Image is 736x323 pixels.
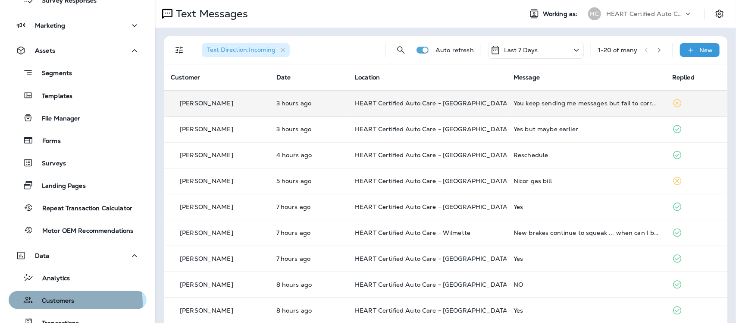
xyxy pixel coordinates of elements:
button: File Manager [9,109,147,127]
div: Yes [514,307,658,314]
button: Assets [9,42,147,59]
span: HEART Certified Auto Care - [GEOGRAPHIC_DATA] [355,255,510,263]
div: 1 - 20 of many [598,47,638,54]
p: Templates [33,92,72,101]
button: Data [9,247,147,264]
button: Filters [171,41,188,59]
span: HEART Certified Auto Care - [GEOGRAPHIC_DATA] [355,307,510,314]
div: Yes but maybe earlier [514,126,658,133]
p: Auto refresh [435,47,474,54]
p: Text Messages [172,7,248,20]
span: HEART Certified Auto Care - [GEOGRAPHIC_DATA] [355,125,510,133]
p: Landing Pages [33,182,86,190]
div: Nicor gas bill [514,177,658,184]
div: HC [588,7,601,20]
p: Aug 12, 2025 10:50 AM [276,229,341,236]
p: [PERSON_NAME] [180,255,233,262]
button: Customers [9,291,147,309]
div: Yes [514,255,658,262]
span: Replied [672,73,695,81]
button: Templates [9,86,147,104]
div: Text Direction:Incoming [202,43,290,57]
p: Marketing [35,22,65,29]
p: Aug 12, 2025 10:52 AM [276,203,341,210]
span: Message [514,73,540,81]
p: Aug 12, 2025 02:09 PM [276,152,341,158]
p: [PERSON_NAME] [180,229,233,236]
span: HEART Certified Auto Care - [GEOGRAPHIC_DATA] [355,203,510,211]
span: HEART Certified Auto Care - [GEOGRAPHIC_DATA] [355,281,510,288]
span: Text Direction : Incoming [207,46,276,54]
p: [PERSON_NAME] [180,100,233,107]
button: Surveys [9,154,147,172]
p: Analytics [34,275,70,283]
p: Customers [33,297,74,305]
p: [PERSON_NAME] [180,152,233,158]
span: HEART Certified Auto Care - Wilmette [355,229,470,237]
div: New brakes continue to squeak ... when can I bring in the Atlas? [514,229,658,236]
button: Forms [9,131,147,149]
p: Forms [34,137,61,146]
div: NO [514,281,658,288]
button: Motor OEM Recommendations [9,221,147,239]
button: Analytics [9,269,147,287]
p: Aug 12, 2025 10:40 AM [276,281,341,288]
p: Aug 12, 2025 12:47 PM [276,177,341,184]
p: Aug 12, 2025 09:47 AM [276,307,341,314]
span: Working as: [543,10,579,18]
p: Last 7 Days [504,47,538,54]
p: File Manager [33,115,81,123]
p: Motor OEM Recommendations [34,227,134,235]
button: Segments [9,63,147,82]
p: Aug 12, 2025 02:48 PM [276,126,341,133]
button: Marketing [9,17,147,34]
span: Location [355,73,380,81]
div: Reschedule [514,152,658,158]
p: [PERSON_NAME] [180,307,233,314]
p: HEART Certified Auto Care [606,10,684,17]
button: Search Messages [392,41,410,59]
p: Repeat Transaction Calculator [34,205,132,213]
button: Repeat Transaction Calculator [9,199,147,217]
div: You keep sending me messages but fail to correct your system. Can you call tech support and asked... [514,100,658,107]
p: Data [35,252,50,259]
div: Yes [514,203,658,210]
span: HEART Certified Auto Care - [GEOGRAPHIC_DATA] [355,177,510,185]
button: Landing Pages [9,176,147,194]
span: HEART Certified Auto Care - [GEOGRAPHIC_DATA] [355,99,510,107]
button: Settings [712,6,727,22]
p: Assets [35,47,55,54]
p: Surveys [33,160,66,168]
p: [PERSON_NAME] [180,126,233,133]
span: Customer [171,73,200,81]
p: [PERSON_NAME] [180,281,233,288]
p: Aug 12, 2025 10:49 AM [276,255,341,262]
p: New [700,47,713,54]
p: Aug 12, 2025 03:00 PM [276,100,341,107]
p: [PERSON_NAME] [180,177,233,184]
p: Segments [33,70,72,78]
span: HEART Certified Auto Care - [GEOGRAPHIC_DATA] [355,151,510,159]
span: Date [276,73,291,81]
p: [PERSON_NAME] [180,203,233,210]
